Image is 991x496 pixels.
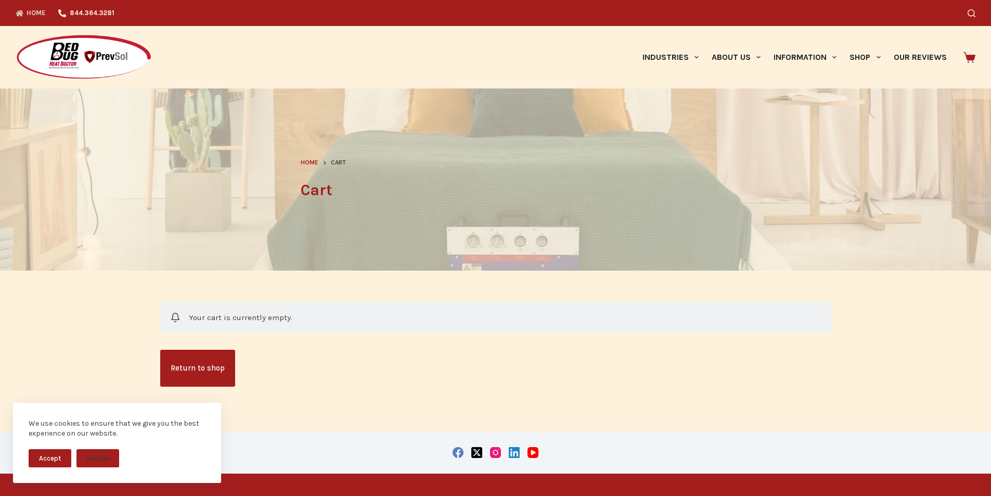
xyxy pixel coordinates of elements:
a: Return to shop [160,350,235,387]
a: Instagram [490,447,501,458]
button: Accept [29,449,71,467]
a: X (Twitter) [471,447,482,458]
div: We use cookies to ensure that we give you the best experience on our website. [29,418,205,439]
a: Home [301,158,318,168]
div: Your cart is currently empty. [160,302,831,333]
a: LinkedIn [509,447,520,458]
a: Shop [843,26,887,88]
span: Cart [331,158,346,168]
span: Home [301,159,318,166]
a: Industries [636,26,705,88]
a: Information [767,26,843,88]
a: About Us [705,26,767,88]
button: Decline [76,449,119,467]
a: YouTube [527,447,538,458]
nav: Primary [636,26,953,88]
a: Facebook [453,447,464,458]
img: Prevsol/Bed Bug Heat Doctor [16,34,152,81]
a: Our Reviews [887,26,953,88]
button: Search [968,9,975,17]
h1: Cart [301,179,691,202]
